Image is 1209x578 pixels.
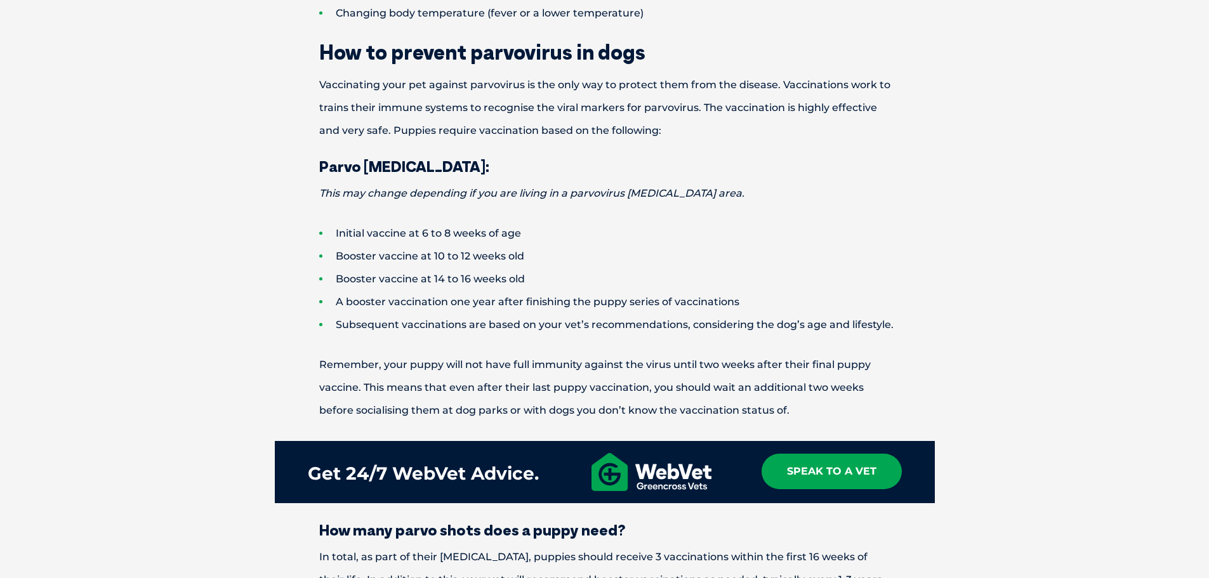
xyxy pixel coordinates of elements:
p: Remember, your puppy will not have full immunity against the virus until two weeks after their fi... [275,353,935,422]
p: Vaccinating your pet against parvovirus is the only way to protect them from the disease. Vaccina... [275,74,935,142]
li: Changing body temperature (fever or a lower temperature) [319,2,935,25]
div: Get 24/7 WebVet Advice. [308,454,539,494]
img: GXV_WebVet_Horizontal_White.png [591,453,711,491]
h3: How many parvo shots does a puppy need? [275,522,935,537]
a: Speak To A Vet [762,454,902,489]
h3: Parvo [MEDICAL_DATA]: [275,159,935,174]
li: Booster vaccine at 10 to 12 weeks old [319,245,935,268]
h2: How to prevent parvovirus in dogs [275,42,935,62]
li: Subsequent vaccinations are based on your vet’s recommendations, considering the dog’s age and li... [319,313,935,336]
em: This may change depending if you are living in a parvovirus [MEDICAL_DATA] area. [319,187,744,199]
li: Booster vaccine at 14 to 16 weeks old [319,268,935,291]
li: A booster vaccination one year after finishing the puppy series of vaccinations [319,291,935,313]
li: Initial vaccine at 6 to 8 weeks of age [319,222,935,245]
